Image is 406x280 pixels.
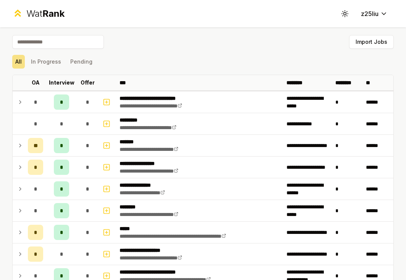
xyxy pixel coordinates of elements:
button: z25liu [355,7,394,21]
button: In Progress [28,55,64,69]
button: All [12,55,25,69]
p: Offer [81,79,95,86]
a: WatRank [12,8,65,20]
p: Interview [49,79,74,86]
button: Pending [67,55,95,69]
span: z25liu [361,9,379,18]
button: Import Jobs [349,35,394,49]
span: Rank [42,8,65,19]
p: OA [32,79,40,86]
div: Wat [26,8,65,20]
